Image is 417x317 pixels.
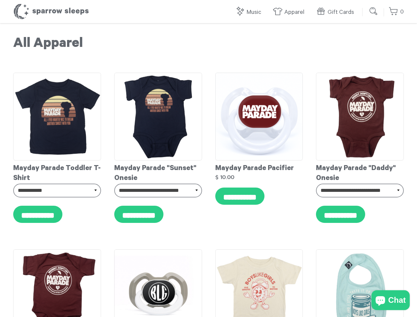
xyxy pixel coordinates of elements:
[215,160,303,174] div: Mayday Parade Pacifier
[13,160,101,184] div: Mayday Parade Toddler T-Shirt
[114,160,202,184] div: Mayday Parade "Sunset" Onesie
[316,5,357,19] a: Gift Cards
[367,5,380,18] input: Submit
[13,36,404,53] h1: All Apparel
[389,5,404,19] a: 0
[316,160,404,184] div: Mayday Parade "Daddy" Onesie
[114,73,202,160] img: MaydayParade-SunsetOnesie_grande.png
[215,174,234,180] strong: $ 10.00
[215,73,303,160] img: MaydayParadePacifierMockup_grande.png
[13,3,89,20] h1: Sparrow Sleeps
[273,5,308,19] a: Apparel
[13,73,101,160] img: MaydayParade-SunsetToddlerT-shirt_grande.png
[369,290,412,312] inbox-online-store-chat: Shopify online store chat
[316,73,404,160] img: Mayday_Parade_-_Daddy_Onesie_grande.png
[235,5,264,19] a: Music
